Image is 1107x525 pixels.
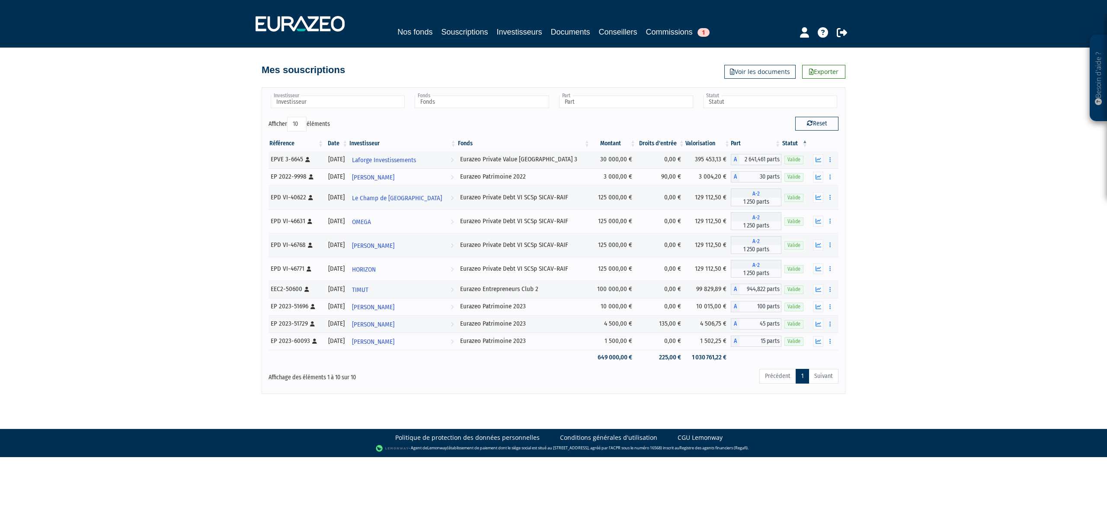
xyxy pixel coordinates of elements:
span: Valide [784,320,803,328]
td: 3 000,00 € [591,168,637,186]
span: Valide [784,218,803,226]
a: CGU Lemonway [678,433,723,442]
span: OMEGA [352,214,371,230]
div: EEC2-50600 [271,285,321,294]
i: Voir l'investisseur [451,238,454,254]
i: Voir l'investisseur [451,299,454,315]
td: 30 000,00 € [591,151,637,168]
div: Eurazeo Patrimoine 2022 [460,172,588,181]
span: 30 parts [739,171,781,182]
a: Voir les documents [724,65,796,79]
button: Reset [795,117,838,131]
div: [DATE] [327,240,346,250]
div: A - Eurazeo Private Value Europe 3 [731,154,781,165]
div: Eurazeo Private Debt VI SCSp SICAV-RAIF [460,193,588,202]
td: 0,00 € [637,257,685,281]
i: Voir l'investisseur [451,282,454,298]
span: A [731,318,739,330]
span: A [731,284,739,295]
th: Droits d'entrée: activer pour trier la colonne par ordre croissant [637,136,685,151]
i: [Français] Personne physique [312,339,317,344]
label: Afficher éléments [269,117,330,131]
td: 125 000,00 € [591,257,637,281]
div: Eurazeo Patrimoine 2023 [460,319,588,328]
span: A [731,301,739,312]
div: EPD VI-46771 [271,264,321,273]
td: 1 030 761,22 € [685,350,731,365]
td: 10 015,00 € [685,298,731,315]
th: Date: activer pour trier la colonne par ordre croissant [324,136,349,151]
div: A - Eurazeo Patrimoine 2022 [731,171,781,182]
span: [PERSON_NAME] [352,299,394,315]
div: EPD VI-46768 [271,240,321,250]
th: Référence : activer pour trier la colonne par ordre croissant [269,136,324,151]
td: 100 000,00 € [591,281,637,298]
div: EP 2023-60093 [271,336,321,346]
a: [PERSON_NAME] [349,237,457,254]
div: Eurazeo Private Debt VI SCSp SICAV-RAIF [460,217,588,226]
a: Conditions générales d'utilisation [560,433,657,442]
img: 1732889491-logotype_eurazeo_blanc_rvb.png [256,16,345,32]
i: Voir l'investisseur [451,262,454,278]
span: [PERSON_NAME] [352,334,394,350]
a: HORIZON [349,260,457,278]
h4: Mes souscriptions [262,65,345,75]
td: 4 500,00 € [591,315,637,333]
div: - Agent de (établissement de paiement dont le siège social est situé au [STREET_ADDRESS], agréé p... [9,444,1098,453]
a: Laforge Investissements [349,151,457,168]
td: 135,00 € [637,315,685,333]
a: Lemonway [427,445,447,451]
a: Le Champ de [GEOGRAPHIC_DATA] [349,189,457,206]
i: [Français] Personne physique [310,304,315,309]
div: [DATE] [327,193,346,202]
a: Commissions1 [646,26,710,38]
span: 1 250 parts [731,245,781,254]
select: Afficheréléments [287,117,307,131]
th: Montant: activer pour trier la colonne par ordre croissant [591,136,637,151]
img: logo-lemonway.png [376,444,409,453]
div: EPD VI-40622 [271,193,321,202]
a: TIMUT [349,281,457,298]
a: Nos fonds [397,26,432,38]
div: [DATE] [327,217,346,226]
span: 944,822 parts [739,284,781,295]
i: [Français] Personne physique [310,321,315,327]
span: A-2 [731,189,781,198]
span: 45 parts [739,318,781,330]
td: 649 000,00 € [591,350,637,365]
td: 10 000,00 € [591,298,637,315]
div: EP 2023-51696 [271,302,321,311]
span: 1 250 parts [731,221,781,230]
span: TIMUT [352,282,368,298]
th: Investisseur: activer pour trier la colonne par ordre croissant [349,136,457,151]
div: EPVE 3-6645 [271,155,321,164]
i: [Français] Personne physique [307,219,312,224]
i: Voir l'investisseur [451,170,454,186]
i: Voir l'investisseur [451,152,454,168]
td: 0,00 € [637,281,685,298]
div: Eurazeo Entrepreneurs Club 2 [460,285,588,294]
span: Valide [784,303,803,311]
td: 129 112,50 € [685,233,731,257]
span: Le Champ de [GEOGRAPHIC_DATA] [352,190,442,206]
span: Laforge Investissements [352,152,416,168]
span: [PERSON_NAME] [352,238,394,254]
span: [PERSON_NAME] [352,170,394,186]
td: 3 004,20 € [685,168,731,186]
span: Valide [784,241,803,250]
td: 0,00 € [637,151,685,168]
div: Eurazeo Patrimoine 2023 [460,302,588,311]
div: A - Eurazeo Entrepreneurs Club 2 [731,284,781,295]
td: 0,00 € [637,233,685,257]
i: [Français] Personne physique [305,157,310,162]
div: EPD VI-46631 [271,217,321,226]
i: Voir l'investisseur [451,334,454,350]
div: A - Eurazeo Patrimoine 2023 [731,301,781,312]
td: 125 000,00 € [591,186,637,209]
div: A-2 - Eurazeo Private Debt VI SCSp SICAV-RAIF [731,260,781,278]
td: 90,00 € [637,168,685,186]
i: Voir l'investisseur [451,190,454,206]
a: Souscriptions [441,26,488,39]
div: Eurazeo Private Debt VI SCSp SICAV-RAIF [460,240,588,250]
a: [PERSON_NAME] [349,315,457,333]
